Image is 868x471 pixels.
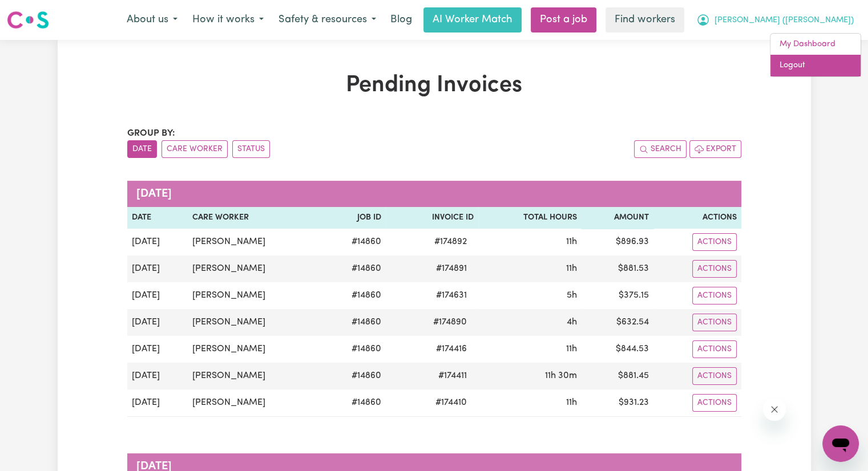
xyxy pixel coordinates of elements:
[566,264,576,273] span: 11 hours
[127,72,741,99] h1: Pending Invoices
[185,8,271,32] button: How it works
[7,8,69,17] span: Need any help?
[271,8,383,32] button: Safety & resources
[127,389,188,417] td: [DATE]
[7,7,49,33] a: Careseekers logo
[127,336,188,363] td: [DATE]
[770,55,861,76] a: Logout
[763,398,786,421] iframe: Close message
[566,344,576,354] span: 11 hours
[566,291,576,300] span: 5 hours
[322,309,386,336] td: # 14860
[692,287,737,304] button: Actions
[692,314,737,331] button: Actions
[692,394,737,412] button: Actions
[188,255,322,282] td: [PERSON_NAME]
[822,425,859,462] iframe: Button to launch messaging window
[581,309,653,336] td: $ 632.54
[770,34,861,55] a: My Dashboard
[188,336,322,363] td: [PERSON_NAME]
[714,14,854,27] span: [PERSON_NAME] ([PERSON_NAME])
[653,207,741,229] th: Actions
[692,233,737,251] button: Actions
[188,309,322,336] td: [PERSON_NAME]
[689,140,741,158] button: Export
[692,340,737,358] button: Actions
[531,7,596,33] a: Post a job
[188,207,322,229] th: Care Worker
[386,207,478,229] th: Invoice ID
[383,7,419,33] a: Blog
[127,140,157,158] button: sort invoices by date
[322,336,386,363] td: # 14860
[322,282,386,309] td: # 14860
[322,229,386,255] td: # 14860
[322,255,386,282] td: # 14860
[429,289,474,302] span: # 174631
[162,140,228,158] button: sort invoices by care worker
[322,389,386,417] td: # 14860
[322,207,386,229] th: Job ID
[127,309,188,336] td: [DATE]
[692,367,737,385] button: Actions
[429,342,474,356] span: # 174416
[605,7,684,33] a: Find workers
[431,369,474,383] span: # 174411
[581,207,653,229] th: Amount
[634,140,687,158] button: Search
[127,229,188,255] td: [DATE]
[7,10,49,30] img: Careseekers logo
[566,237,576,246] span: 11 hours
[566,398,576,407] span: 11 hours
[689,8,861,32] button: My Account
[188,389,322,417] td: [PERSON_NAME]
[127,181,741,207] caption: [DATE]
[544,371,576,380] span: 11 hours 30 minutes
[581,363,653,389] td: $ 881.45
[127,255,188,282] td: [DATE]
[581,282,653,309] td: $ 375.15
[119,8,185,32] button: About us
[581,255,653,282] td: $ 881.53
[581,389,653,417] td: $ 931.23
[427,235,474,249] span: # 174892
[188,363,322,389] td: [PERSON_NAME]
[127,363,188,389] td: [DATE]
[581,229,653,255] td: $ 896.93
[426,315,474,329] span: # 174890
[770,33,861,77] div: My Account
[423,7,522,33] a: AI Worker Match
[188,229,322,255] td: [PERSON_NAME]
[322,363,386,389] td: # 14860
[566,318,576,327] span: 4 hours
[127,129,175,138] span: Group by:
[429,396,474,409] span: # 174410
[692,260,737,278] button: Actions
[232,140,270,158] button: sort invoices by paid status
[188,282,322,309] td: [PERSON_NAME]
[478,207,581,229] th: Total Hours
[429,262,474,275] span: # 174891
[127,282,188,309] td: [DATE]
[581,336,653,363] td: $ 844.53
[127,207,188,229] th: Date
